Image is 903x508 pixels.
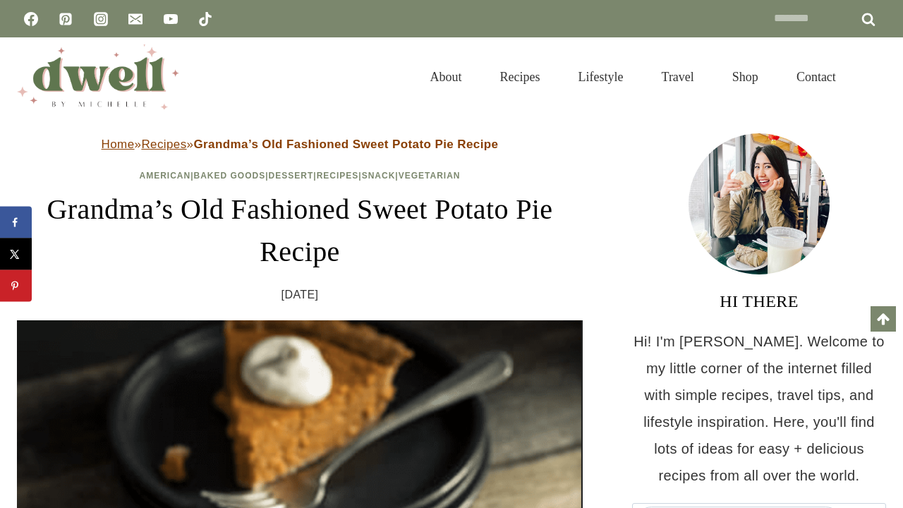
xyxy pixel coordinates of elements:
[51,5,80,33] a: Pinterest
[140,171,461,181] span: | | | | |
[317,171,359,181] a: Recipes
[643,52,713,102] a: Travel
[157,5,185,33] a: YouTube
[411,52,855,102] nav: Primary Navigation
[191,5,219,33] a: TikTok
[102,138,135,151] a: Home
[140,171,191,181] a: American
[17,188,583,273] h1: Grandma’s Old Fashioned Sweet Potato Pie Recipe
[399,171,461,181] a: Vegetarian
[862,65,886,89] button: View Search Form
[713,52,777,102] a: Shop
[17,44,179,109] img: DWELL by michelle
[632,289,886,314] h3: HI THERE
[87,5,115,33] a: Instagram
[269,171,314,181] a: Dessert
[281,284,319,306] time: [DATE]
[777,52,855,102] a: Contact
[362,171,396,181] a: Snack
[193,138,498,151] strong: Grandma’s Old Fashioned Sweet Potato Pie Recipe
[17,5,45,33] a: Facebook
[632,328,886,489] p: Hi! I'm [PERSON_NAME]. Welcome to my little corner of the internet filled with simple recipes, tr...
[411,52,481,102] a: About
[194,171,266,181] a: Baked Goods
[141,138,186,151] a: Recipes
[121,5,150,33] a: Email
[102,138,499,151] span: » »
[871,306,896,332] a: Scroll to top
[559,52,643,102] a: Lifestyle
[481,52,559,102] a: Recipes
